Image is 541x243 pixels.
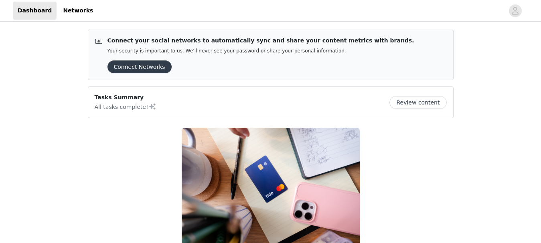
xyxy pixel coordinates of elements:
[107,48,414,54] p: Your security is important to us. We’ll never see your password or share your personal information.
[389,96,446,109] button: Review content
[95,93,156,102] p: Tasks Summary
[13,2,57,20] a: Dashboard
[58,2,98,20] a: Networks
[511,4,519,17] div: avatar
[95,102,156,111] p: All tasks complete!
[107,60,172,73] button: Connect Networks
[107,36,414,45] p: Connect your social networks to automatically sync and share your content metrics with brands.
